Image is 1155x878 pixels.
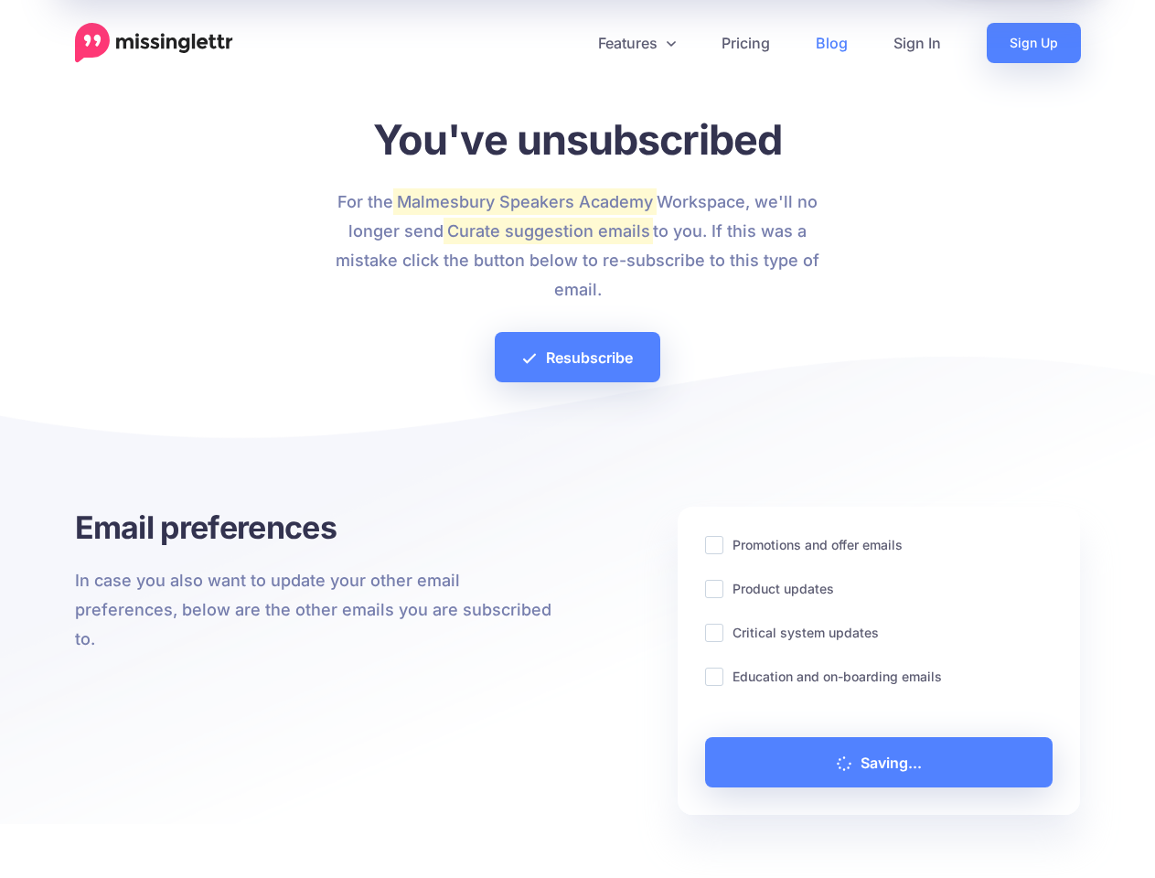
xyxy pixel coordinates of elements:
[319,114,836,165] h1: You've unsubscribed
[733,622,879,643] label: Critical system updates
[733,578,834,599] label: Product updates
[575,23,699,63] a: Features
[793,23,871,63] a: Blog
[987,23,1081,63] a: Sign Up
[733,534,903,555] label: Promotions and offer emails
[699,23,793,63] a: Pricing
[444,218,653,243] mark: Curate suggestion emails
[75,566,564,654] p: In case you also want to update your other email preferences, below are the other emails you are ...
[75,507,564,548] h3: Email preferences
[393,188,656,214] mark: Malmesbury Speakers Academy
[871,23,964,63] a: Sign In
[319,187,836,305] p: For the Workspace, we'll no longer send to you. If this was a mistake click the button below to r...
[495,332,660,382] a: Resubscribe
[705,737,1053,787] a: Saving...
[733,666,942,687] label: Education and on-boarding emails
